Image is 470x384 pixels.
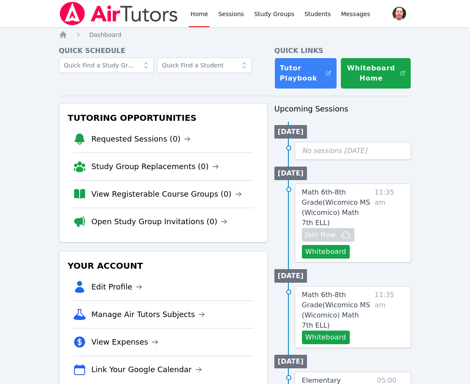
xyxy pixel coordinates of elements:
span: Dashboard [89,31,122,38]
span: 11:35 am [375,290,404,344]
h4: Quick Links [274,46,411,56]
li: [DATE] [274,125,307,139]
a: Tutor Playbook [274,58,337,89]
a: Study Group Replacements (0) [91,161,219,173]
a: Open Study Group Invitations (0) [91,216,228,228]
a: Dashboard [89,31,122,39]
img: Air Tutors [59,2,179,25]
input: Quick Find a Student [157,58,252,73]
span: 11:35 am [375,187,404,259]
button: Join Now [302,228,354,242]
li: [DATE] [274,167,307,180]
button: Whiteboard Home [340,58,412,89]
a: Math 6th-8th Grade(Wicomico MS (Wicomico) Math 7th ELL) [302,187,371,228]
a: Math 6th-8th Grade(Wicomico MS (Wicomico) Math 7th ELL) [302,290,371,331]
nav: Breadcrumb [59,31,412,39]
input: Quick Find a Study Group [59,58,154,73]
li: [DATE] [274,269,307,283]
button: Whiteboard [302,245,350,259]
a: Edit Profile [91,281,143,293]
a: Link Your Google Calendar [91,364,202,376]
h4: Quick Schedule [59,46,268,56]
a: View Registerable Course Groups (0) [91,188,242,200]
span: Join Now [305,230,336,240]
a: Requested Sessions (0) [91,133,191,145]
h3: Tutoring Opportunities [66,110,260,125]
span: Messages [341,10,370,18]
span: Math 6th-8th Grade ( Wicomico MS (Wicomico) Math 7th ELL ) [302,188,370,227]
span: Math 6th-8th Grade ( Wicomico MS (Wicomico) Math 7th ELL ) [302,291,370,329]
a: Manage Air Tutors Subjects [91,309,205,320]
span: No sessions [DATE] [302,147,367,155]
li: [DATE] [274,355,307,368]
h3: Your Account [66,258,260,273]
a: View Expenses [91,336,158,348]
h3: Upcoming Sessions [274,103,411,115]
button: Whiteboard [302,331,350,344]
